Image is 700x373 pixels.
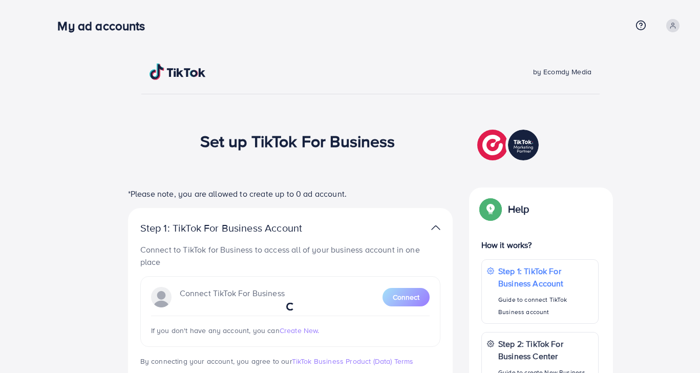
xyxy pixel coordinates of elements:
[481,200,500,218] img: Popup guide
[200,131,395,151] h1: Set up TikTok For Business
[498,338,593,362] p: Step 2: TikTok For Business Center
[140,222,335,234] p: Step 1: TikTok For Business Account
[481,239,599,251] p: How it works?
[508,203,529,215] p: Help
[128,188,453,200] p: *Please note, you are allowed to create up to 0 ad account.
[498,265,593,289] p: Step 1: TikTok For Business Account
[431,220,440,235] img: TikTok partner
[57,18,153,33] h3: My ad accounts
[150,64,206,80] img: TikTok
[477,127,541,163] img: TikTok partner
[533,67,591,77] span: by Ecomdy Media
[498,294,593,318] p: Guide to connect TikTok Business account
